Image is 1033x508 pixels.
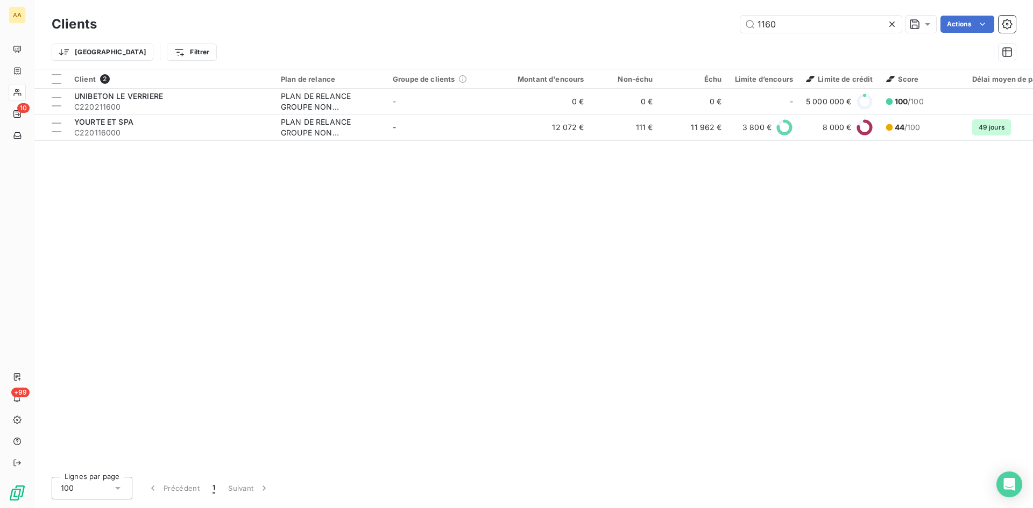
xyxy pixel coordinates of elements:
button: [GEOGRAPHIC_DATA] [52,44,153,61]
td: 0 € [498,89,591,115]
div: PLAN DE RELANCE GROUPE NON AUTOMATIQUE [281,91,380,112]
span: /100 [895,96,924,107]
td: 0 € [591,89,660,115]
span: 49 jours [972,119,1011,135]
span: Limite de crédit [806,75,873,83]
span: Score [886,75,919,83]
td: 11 962 € [660,115,728,140]
td: 111 € [591,115,660,140]
span: /100 [895,122,921,133]
span: - [393,97,396,106]
span: - [393,123,396,132]
div: Limite d’encours [735,75,793,83]
span: 1 [213,483,215,493]
div: Montant d'encours [505,75,584,83]
button: Actions [940,16,994,33]
span: 44 [895,123,904,132]
div: Non-échu [597,75,653,83]
span: YOURTE ET SPA [74,117,133,126]
span: Groupe de clients [393,75,455,83]
input: Rechercher [740,16,902,33]
td: 12 072 € [498,115,591,140]
span: 100 [895,97,908,106]
div: PLAN DE RELANCE GROUPE NON AUTOMATIQUE [281,117,380,138]
span: 8 000 € [823,122,852,133]
button: Précédent [141,477,206,499]
td: 0 € [660,89,728,115]
div: AA [9,6,26,24]
div: Plan de relance [281,75,380,83]
h3: Clients [52,15,97,34]
span: C220116000 [74,127,268,138]
span: C220211600 [74,102,268,112]
span: 3 800 € [742,122,772,133]
button: 1 [206,477,222,499]
span: 100 [61,483,74,493]
span: 2 [100,74,110,84]
span: - [790,96,793,107]
span: 5 000 000 € [806,96,852,107]
span: +99 [11,388,30,397]
span: UNIBETON LE VERRIERE [74,91,163,101]
button: Filtrer [167,44,216,61]
span: Client [74,75,96,83]
img: Logo LeanPay [9,484,26,502]
button: Suivant [222,477,276,499]
div: Échu [666,75,722,83]
span: 10 [17,103,30,113]
div: Open Intercom Messenger [996,471,1022,497]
